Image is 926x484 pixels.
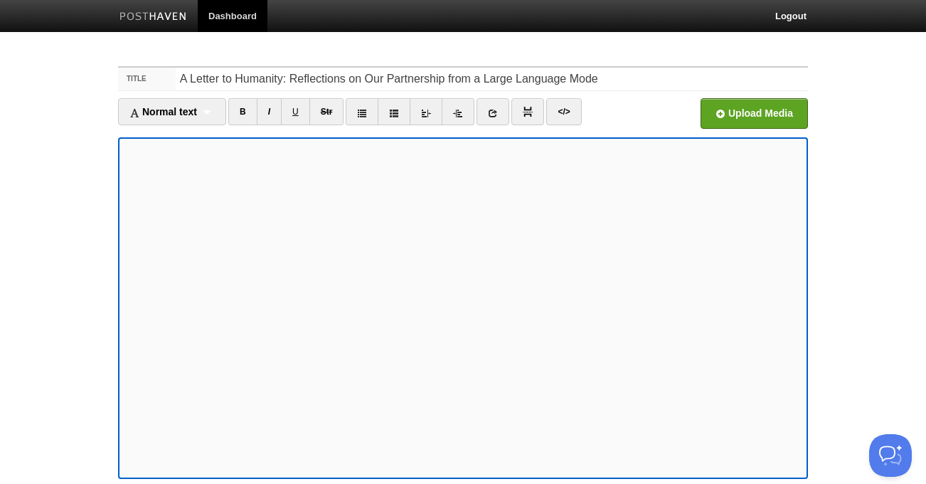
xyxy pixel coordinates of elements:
label: Title [118,68,176,90]
iframe: Help Scout Beacon - Open [869,434,912,477]
a: B [228,98,257,125]
img: pagebreak-icon.png [523,107,533,117]
a: Str [309,98,344,125]
a: </> [546,98,581,125]
span: Normal text [129,106,197,117]
del: Str [321,107,333,117]
a: U [281,98,310,125]
a: I [257,98,282,125]
img: Posthaven-bar [119,12,187,23]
